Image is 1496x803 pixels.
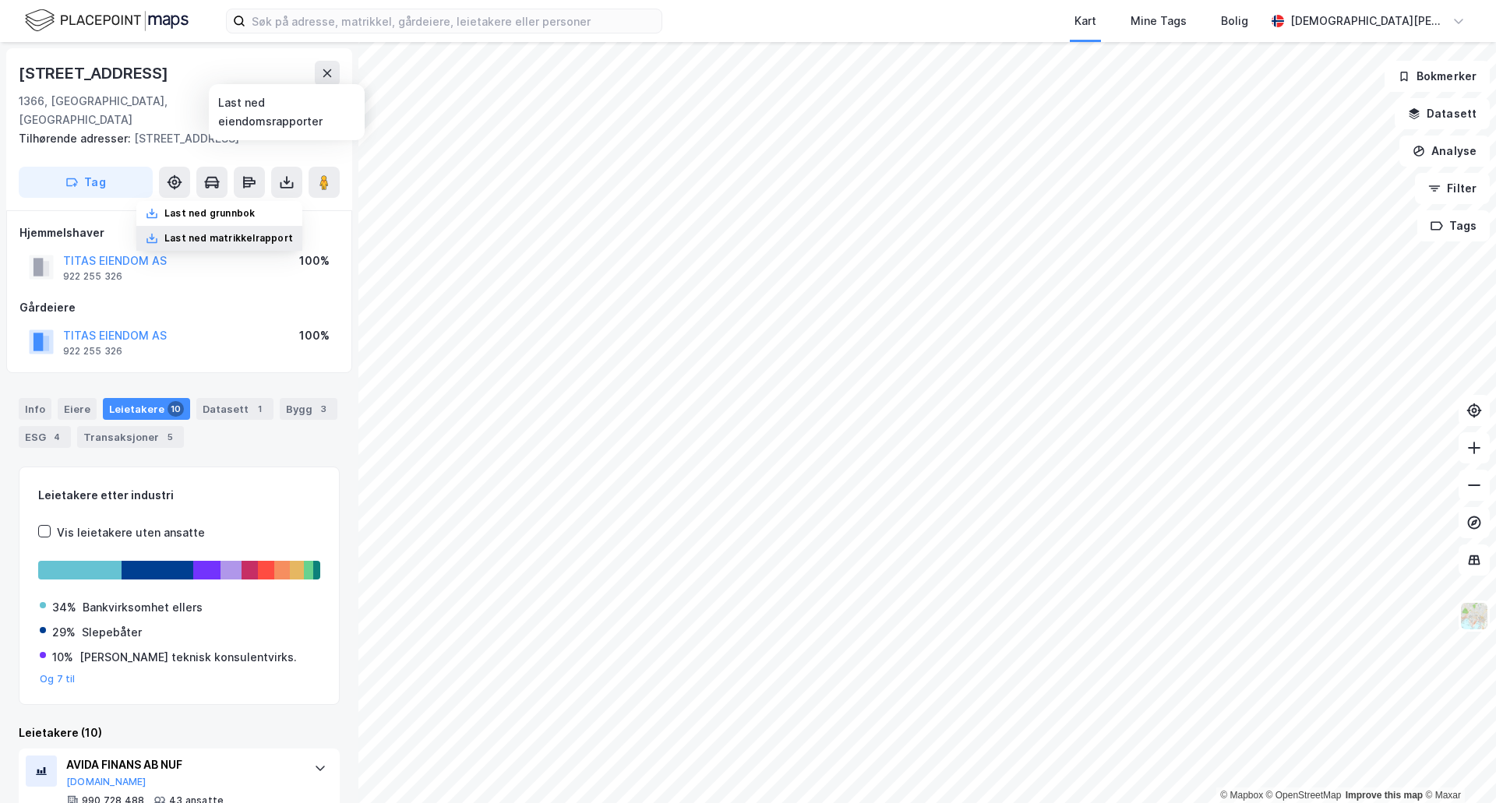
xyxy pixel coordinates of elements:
div: 10 [168,401,184,417]
button: [DOMAIN_NAME] [66,776,146,788]
iframe: Chat Widget [1418,728,1496,803]
div: Bolig [1221,12,1248,30]
div: Info [19,398,51,420]
div: 34% [52,598,76,617]
div: Last ned matrikkelrapport [164,232,293,245]
div: Transaksjoner [77,426,184,448]
button: Filter [1415,173,1490,204]
div: 10% [52,648,73,667]
div: [DEMOGRAPHIC_DATA][PERSON_NAME] [1290,12,1446,30]
div: Mine Tags [1131,12,1187,30]
div: [STREET_ADDRESS] [19,61,171,86]
div: 100% [299,252,330,270]
a: OpenStreetMap [1266,790,1342,801]
div: Eiere [58,398,97,420]
div: Kontrollprogram for chat [1418,728,1496,803]
div: AVIDA FINANS AB NUF [66,755,298,774]
div: [PERSON_NAME] teknisk konsulentvirks. [79,648,297,667]
div: ESG [19,426,71,448]
button: Tags [1417,210,1490,241]
img: logo.f888ab2527a4732fd821a326f86c7f29.svg [25,7,189,34]
div: 1366, [GEOGRAPHIC_DATA], [GEOGRAPHIC_DATA] [19,92,220,129]
div: Slepebåter [82,623,142,642]
img: Z [1459,601,1489,631]
a: Improve this map [1346,790,1423,801]
div: Gårdeiere [19,298,339,317]
div: Datasett [196,398,273,420]
div: 1 [252,401,267,417]
div: Kart [1074,12,1096,30]
button: Bokmerker [1385,61,1490,92]
button: Og 7 til [40,673,76,685]
div: Vis leietakere uten ansatte [57,523,205,542]
div: Leietakere [103,398,190,420]
a: Mapbox [1220,790,1263,801]
div: Last ned grunnbok [164,207,255,220]
div: 5 [162,429,178,445]
div: Hjemmelshaver [19,224,339,242]
div: [GEOGRAPHIC_DATA], 41/134 [220,92,340,129]
button: Analyse [1399,136,1490,167]
div: [STREET_ADDRESS] [19,129,327,148]
div: 100% [299,326,330,345]
div: Bygg [280,398,337,420]
button: Datasett [1395,98,1490,129]
span: Tilhørende adresser: [19,132,134,145]
div: 4 [49,429,65,445]
button: Tag [19,167,153,198]
div: 922 255 326 [63,345,122,357]
input: Søk på adresse, matrikkel, gårdeiere, leietakere eller personer [245,9,662,33]
div: Leietakere etter industri [38,486,320,505]
div: 922 255 326 [63,270,122,283]
div: Leietakere (10) [19,724,340,742]
div: 3 [316,401,331,417]
div: 29% [52,623,76,642]
div: Bankvirksomhet ellers [83,598,203,617]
